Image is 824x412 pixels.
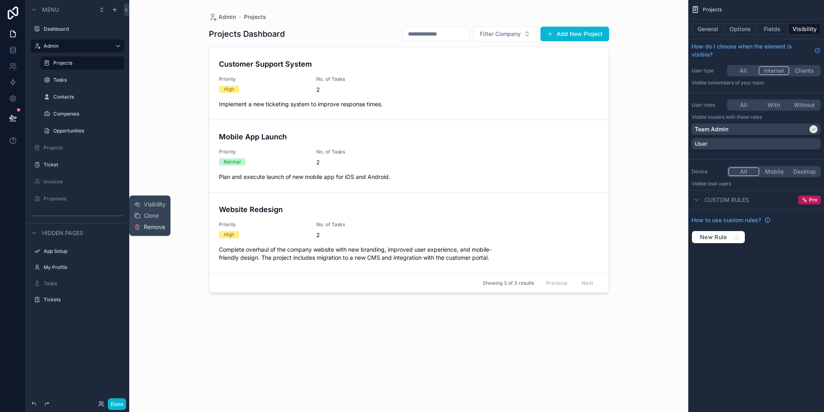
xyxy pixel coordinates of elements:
[697,233,730,241] span: New Rule
[53,94,123,100] label: Contacts
[759,66,790,75] button: Internal
[134,200,166,208] button: Visibility
[44,145,123,151] label: Projects
[759,101,789,109] button: With
[44,162,123,168] label: Ticket
[44,43,108,49] label: Admin
[692,67,724,74] label: User type
[44,26,123,32] label: Dashboard
[692,102,724,108] label: User roles
[692,181,821,187] p: Visible to
[692,114,821,120] p: Visible to
[692,216,761,224] span: How to use custom rules?
[695,125,728,133] p: Team Admin
[728,167,759,176] button: All
[789,167,820,176] button: Desktop
[692,168,724,175] label: Device
[704,196,749,204] span: Custom rules
[809,197,817,203] span: Pro
[53,77,123,83] label: Tasks
[44,296,123,303] label: Tickets
[53,128,123,134] label: Opportunities
[42,6,59,14] span: Menu
[144,200,166,208] span: Visibility
[692,42,811,59] span: How do I choose when the element is visible?
[44,280,123,287] label: Tasks
[42,229,83,237] span: Hidden pages
[759,167,790,176] button: Mobile
[712,181,731,187] span: all users
[44,248,123,254] label: App Setup
[788,23,821,35] button: Visibility
[44,264,123,271] label: My Profile
[692,216,771,224] a: How to use custom rules?
[53,60,120,66] label: Projects
[712,114,762,120] span: Users with these roles
[53,111,123,117] label: Companies
[692,80,821,86] p: Visible to
[703,6,722,13] span: Projects
[108,398,126,410] button: Done
[728,101,759,109] button: All
[144,212,159,220] span: Clone
[134,212,165,220] button: Clone
[483,280,534,286] span: Showing 3 of 3 results
[695,140,707,148] p: User
[134,223,165,231] button: Remove
[724,23,757,35] button: Options
[692,23,724,35] button: General
[789,101,820,109] button: Without
[789,66,820,75] button: Clients
[44,179,123,185] label: Invoices
[144,223,165,231] span: Remove
[44,195,123,202] label: Proposals
[692,231,745,244] button: New Rule
[757,23,789,35] button: Fields
[728,66,759,75] button: All
[692,42,821,59] a: How do I choose when the element is visible?
[712,80,764,86] span: Members of your team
